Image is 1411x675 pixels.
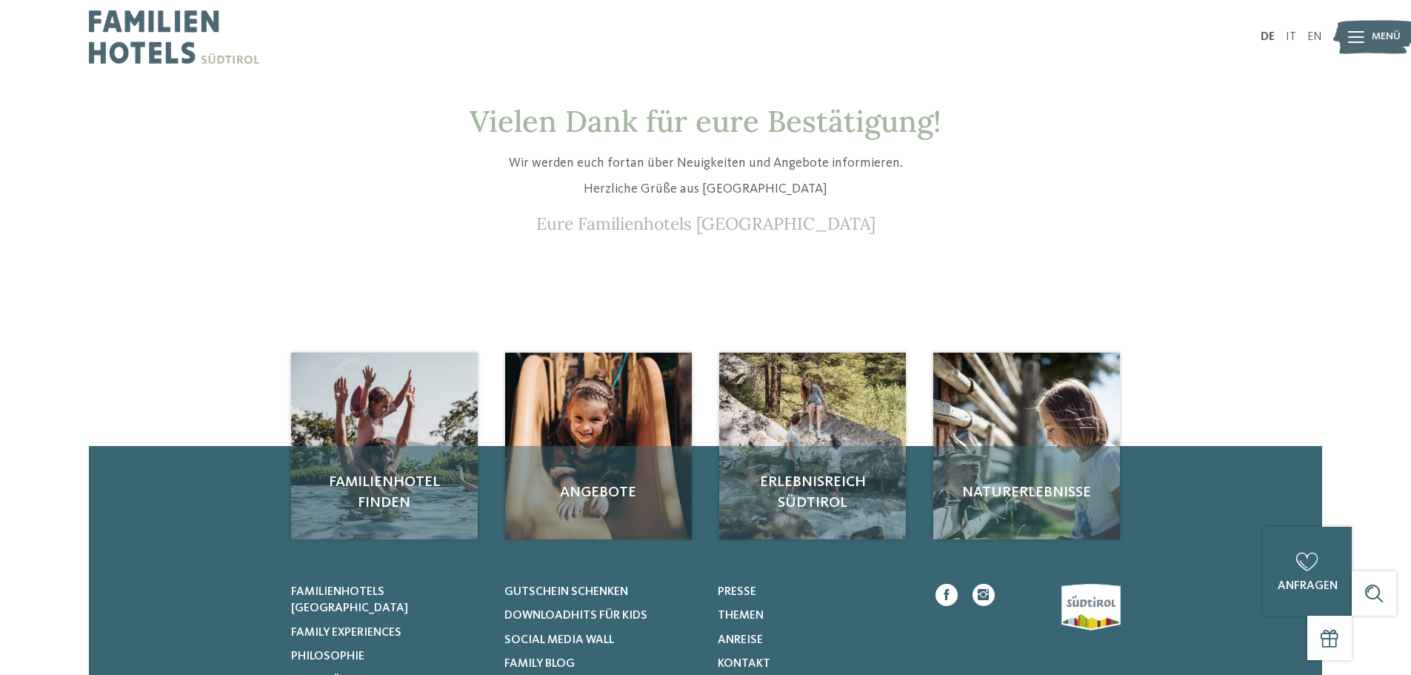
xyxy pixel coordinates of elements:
a: Philosophie [291,648,486,665]
span: Presse [718,586,756,598]
span: Menü [1372,30,1401,44]
img: Email-Bestätigung [719,353,906,539]
a: Family Experiences [291,625,486,641]
a: Downloadhits für Kids [504,608,699,624]
a: Email-Bestätigung Familienhotel finden [291,353,478,539]
a: Gutschein schenken [504,584,699,600]
span: Family Experiences [291,627,401,639]
span: Familienhotels [GEOGRAPHIC_DATA] [291,586,408,614]
span: Philosophie [291,651,364,662]
span: Anreise [718,634,763,646]
a: Email-Bestätigung Naturerlebnisse [933,353,1120,539]
a: Familienhotels [GEOGRAPHIC_DATA] [291,584,486,617]
span: Gutschein schenken [504,586,628,598]
a: DE [1261,31,1275,43]
a: Social Media Wall [504,632,699,648]
p: Eure Familienhotels [GEOGRAPHIC_DATA] [354,213,1058,234]
span: Downloadhits für Kids [504,610,647,622]
a: Presse [718,584,913,600]
p: Wir werden euch fortan über Neuigkeiten und Angebote informieren. [354,154,1058,173]
img: Email-Bestätigung [505,353,692,539]
a: EN [1307,31,1322,43]
img: Email-Bestätigung [933,353,1120,539]
p: Herzliche Grüße aus [GEOGRAPHIC_DATA] [354,180,1058,199]
span: Social Media Wall [504,634,614,646]
a: IT [1286,31,1296,43]
span: Family Blog [504,658,575,670]
a: Family Blog [504,656,699,672]
a: Kontakt [718,656,913,672]
span: Naturerlebnisse [948,482,1105,503]
span: anfragen [1278,580,1338,592]
a: Themen [718,608,913,624]
span: Themen [718,610,764,622]
span: Kontakt [718,658,770,670]
a: Email-Bestätigung Angebote [505,353,692,539]
a: Anreise [718,632,913,648]
span: Erlebnisreich Südtirol [734,472,891,513]
span: Familienhotel finden [306,472,463,513]
span: Vielen Dank für eure Bestätigung! [470,102,941,140]
span: Angebote [520,482,677,503]
a: anfragen [1263,527,1352,616]
a: Email-Bestätigung Erlebnisreich Südtirol [719,353,906,539]
img: Email-Bestätigung [291,353,478,539]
